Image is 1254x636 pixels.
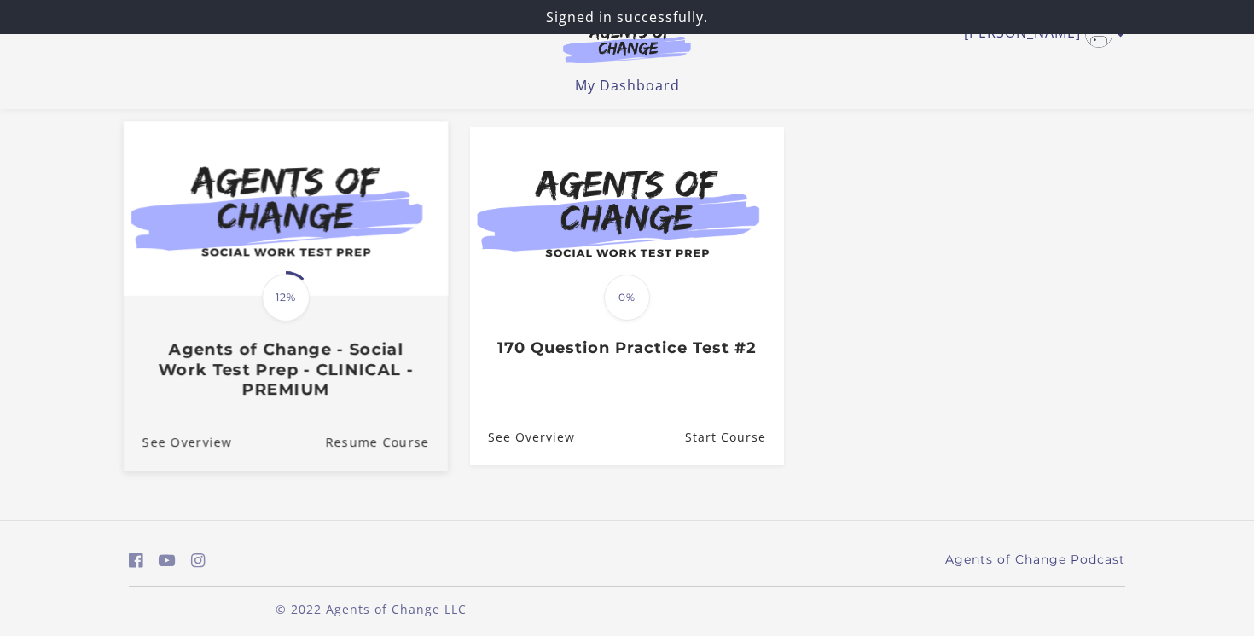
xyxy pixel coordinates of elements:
a: Agents of Change - Social Work Test Prep - CLINICAL - PREMIUM: Resume Course [325,413,448,471]
a: https://www.instagram.com/agentsofchangeprep/ (Open in a new window) [191,548,206,573]
img: Agents of Change Logo [545,24,709,63]
span: 12% [262,274,310,321]
p: © 2022 Agents of Change LLC [129,600,613,618]
a: Toggle menu [964,20,1117,48]
a: Agents of Change Podcast [945,551,1125,569]
a: 170 Question Practice Test #2: Resume Course [685,410,784,465]
i: https://www.youtube.com/c/AgentsofChangeTestPrepbyMeaganMitchell (Open in a new window) [159,552,176,569]
h3: Agents of Change - Social Work Test Prep - CLINICAL - PREMIUM [142,340,429,400]
a: Agents of Change - Social Work Test Prep - CLINICAL - PREMIUM: See Overview [124,413,232,471]
a: My Dashboard [575,76,680,95]
a: https://www.facebook.com/groups/aswbtestprep (Open in a new window) [129,548,143,573]
a: https://www.youtube.com/c/AgentsofChangeTestPrepbyMeaganMitchell (Open in a new window) [159,548,176,573]
a: 170 Question Practice Test #2: See Overview [470,410,575,465]
i: https://www.instagram.com/agentsofchangeprep/ (Open in a new window) [191,552,206,569]
h3: 170 Question Practice Test #2 [488,338,765,358]
span: 0% [604,275,650,321]
p: Signed in successfully. [7,7,1247,27]
i: https://www.facebook.com/groups/aswbtestprep (Open in a new window) [129,552,143,569]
